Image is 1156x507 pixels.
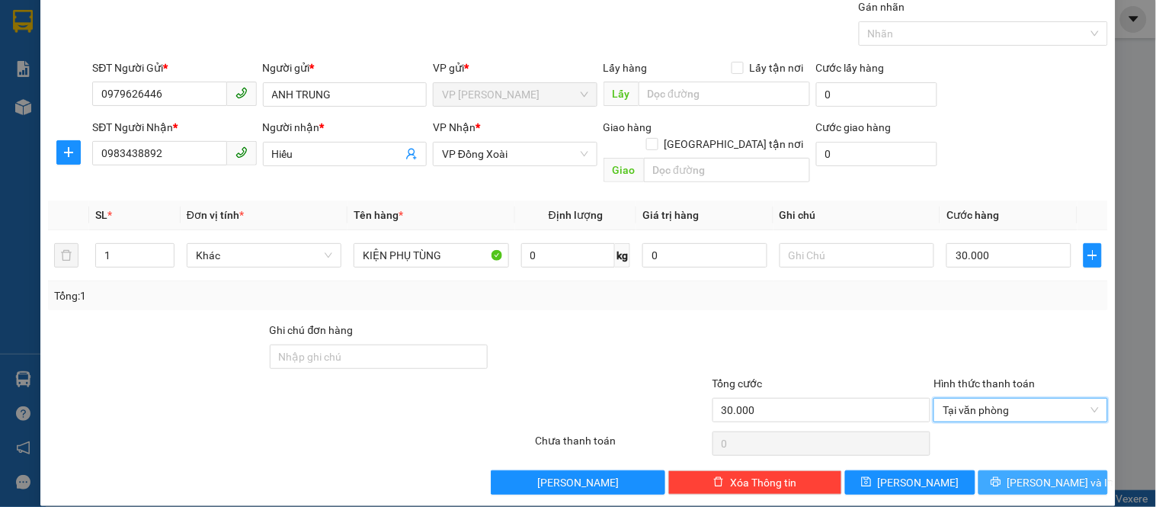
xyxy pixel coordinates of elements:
[642,243,767,268] input: 0
[533,432,710,459] div: Chưa thanh toán
[187,209,244,221] span: Đơn vị tính
[943,399,1098,422] span: Tại văn phòng
[433,121,476,133] span: VP Nhận
[354,209,403,221] span: Tên hàng
[946,209,999,221] span: Cước hàng
[405,148,418,160] span: user-add
[615,243,630,268] span: kg
[604,121,652,133] span: Giao hàng
[1084,249,1101,262] span: plus
[270,324,354,336] label: Ghi chú đơn hàng
[57,146,80,159] span: plus
[816,121,892,133] label: Cước giao hàng
[933,377,1035,390] label: Hình thức thanh toán
[991,477,1001,489] span: printer
[773,201,940,230] th: Ghi chú
[92,119,256,136] div: SĐT Người Nhận
[433,59,597,76] div: VP gửi
[816,82,938,107] input: Cước lấy hàng
[845,470,975,495] button: save[PERSON_NAME]
[95,209,107,221] span: SL
[816,62,885,74] label: Cước lấy hàng
[442,143,588,165] span: VP Đồng Xoài
[861,477,872,489] span: save
[270,345,488,369] input: Ghi chú đơn hàng
[642,209,699,221] span: Giá trị hàng
[639,82,810,106] input: Dọc đường
[54,243,78,268] button: delete
[713,477,724,489] span: delete
[263,119,427,136] div: Người nhận
[56,140,81,165] button: plus
[816,142,938,166] input: Cước giao hàng
[604,62,648,74] span: Lấy hàng
[644,158,810,182] input: Dọc đường
[859,1,905,13] label: Gán nhãn
[196,244,332,267] span: Khác
[1084,243,1102,268] button: plus
[1007,474,1114,491] span: [PERSON_NAME] và In
[354,243,508,268] input: VD: Bàn, Ghế
[549,209,603,221] span: Định lượng
[730,474,796,491] span: Xóa Thông tin
[92,59,256,76] div: SĐT Người Gửi
[604,158,644,182] span: Giao
[712,377,763,390] span: Tổng cước
[658,136,810,152] span: [GEOGRAPHIC_DATA] tận nơi
[744,59,810,76] span: Lấy tận nơi
[263,59,427,76] div: Người gửi
[235,87,248,99] span: phone
[668,470,842,495] button: deleteXóa Thông tin
[878,474,959,491] span: [PERSON_NAME]
[442,83,588,106] span: VP Minh Hưng
[780,243,934,268] input: Ghi Chú
[491,470,664,495] button: [PERSON_NAME]
[978,470,1108,495] button: printer[PERSON_NAME] và In
[235,146,248,159] span: phone
[54,287,447,304] div: Tổng: 1
[537,474,619,491] span: [PERSON_NAME]
[604,82,639,106] span: Lấy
